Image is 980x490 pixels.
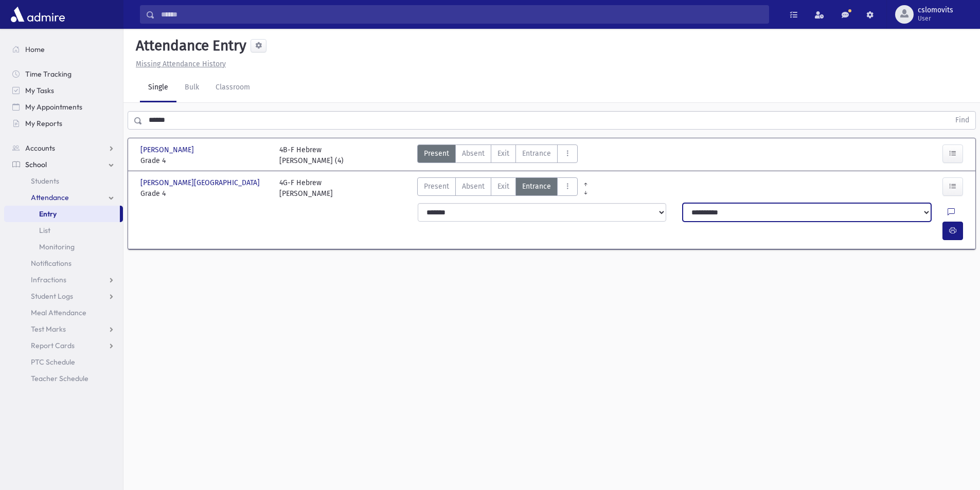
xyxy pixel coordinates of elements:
u: Missing Attendance History [136,60,226,68]
span: Entrance [522,181,551,192]
span: Student Logs [31,292,73,301]
img: AdmirePro [8,4,67,25]
span: Present [424,181,449,192]
span: Entry [39,209,57,219]
span: Notifications [31,259,72,268]
a: My Tasks [4,82,123,99]
a: School [4,156,123,173]
a: Infractions [4,271,123,288]
span: School [25,160,47,169]
span: Home [25,45,45,54]
button: Find [949,112,975,129]
input: Search [155,5,769,24]
div: AttTypes [417,144,578,166]
a: My Appointments [4,99,123,115]
a: Monitoring [4,239,123,255]
span: Exit [497,181,509,192]
a: Students [4,173,123,189]
a: Notifications [4,255,123,271]
span: User [918,14,953,23]
a: Attendance [4,189,123,206]
span: Test Marks [31,324,66,334]
a: My Reports [4,115,123,132]
span: Entrance [522,148,551,159]
span: Students [31,176,59,186]
span: List [39,226,50,235]
a: Test Marks [4,321,123,337]
a: Meal Attendance [4,304,123,321]
a: Home [4,41,123,58]
div: 4G-F Hebrew [PERSON_NAME] [279,177,333,199]
span: Teacher Schedule [31,374,88,383]
span: Grade 4 [140,155,269,166]
span: Time Tracking [25,69,72,79]
span: Grade 4 [140,188,269,199]
span: Monitoring [39,242,75,251]
a: PTC Schedule [4,354,123,370]
a: Student Logs [4,288,123,304]
a: List [4,222,123,239]
span: PTC Schedule [31,357,75,367]
a: Bulk [176,74,207,102]
span: Present [424,148,449,159]
a: Missing Attendance History [132,60,226,68]
span: My Reports [25,119,62,128]
a: Teacher Schedule [4,370,123,387]
span: Absent [462,148,485,159]
a: Classroom [207,74,258,102]
div: 4B-F Hebrew [PERSON_NAME] (4) [279,144,344,166]
span: Infractions [31,275,66,284]
span: Exit [497,148,509,159]
a: Single [140,74,176,102]
span: Accounts [25,143,55,153]
a: Accounts [4,140,123,156]
a: Entry [4,206,120,222]
span: [PERSON_NAME][GEOGRAPHIC_DATA] [140,177,262,188]
span: cslomovits [918,6,953,14]
span: Report Cards [31,341,75,350]
span: My Appointments [25,102,82,112]
span: Meal Attendance [31,308,86,317]
span: [PERSON_NAME] [140,144,196,155]
div: AttTypes [417,177,578,199]
span: My Tasks [25,86,54,95]
span: Attendance [31,193,69,202]
a: Report Cards [4,337,123,354]
h5: Attendance Entry [132,37,246,55]
a: Time Tracking [4,66,123,82]
span: Absent [462,181,485,192]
